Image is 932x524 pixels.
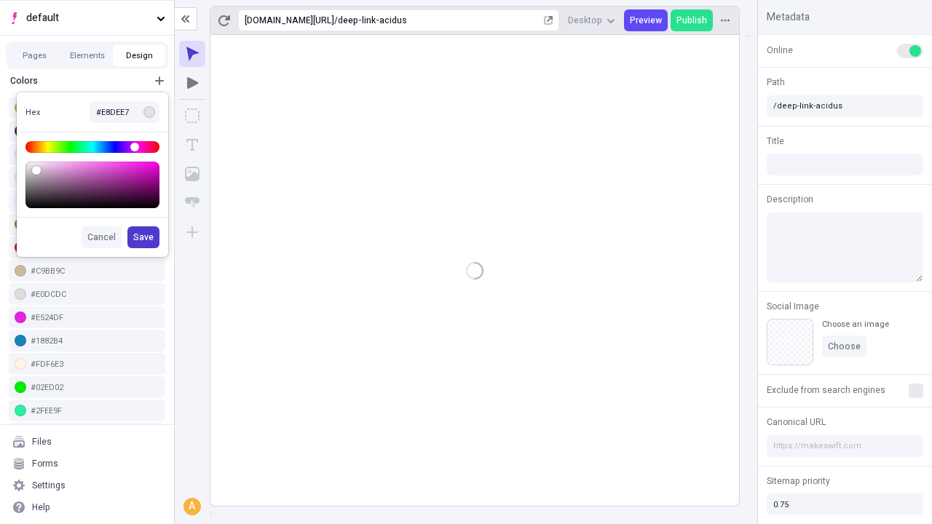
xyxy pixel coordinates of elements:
button: #E0DCDC [9,283,165,305]
span: Title [767,135,784,148]
button: #FBDFFA [9,143,165,165]
span: Desktop [568,15,602,26]
div: Hex [25,107,72,118]
span: Exclude from search engines [767,384,885,397]
button: #02ED02 [9,376,165,398]
span: Online [767,44,793,57]
button: Desktop [562,9,621,31]
div: / [334,15,338,26]
span: Canonical URL [767,416,826,429]
button: #98E4EC [9,423,165,445]
button: #769F0F [9,213,165,235]
div: A [185,499,200,514]
button: #DEAA4A [9,97,165,119]
button: #FDF6E3 [9,353,165,375]
button: Image [179,161,205,187]
span: Path [767,76,785,89]
div: deep-link-acidus [338,15,541,26]
span: default [26,10,151,26]
span: Choose [828,341,861,352]
div: Forms [32,458,58,469]
div: #02ED02 [31,382,159,393]
span: Preview [630,15,662,26]
span: Sitemap priority [767,475,830,488]
div: Files [32,436,52,448]
div: Settings [32,480,66,491]
button: #D6F4F5 [9,167,165,188]
span: Publish [676,15,707,26]
button: Preview [624,9,668,31]
span: Description [767,193,813,206]
button: Design [114,44,166,66]
button: Text [179,132,205,158]
button: Elements [61,44,114,66]
div: #E524DF [31,312,159,323]
button: Pages [9,44,61,66]
button: Save [127,226,159,248]
div: #C9BB9C [31,266,159,277]
button: Publish [671,9,713,31]
button: Choose [822,336,866,357]
div: Colors [9,74,145,88]
div: #2FEE9F [31,405,159,416]
div: #1882B4 [31,336,159,346]
span: Save [133,231,154,243]
button: #1882B4 [9,330,165,352]
button: #2FEE9F [9,400,165,421]
button: Button [179,190,205,216]
button: #C21E29 [9,237,165,258]
span: Social Image [767,300,819,313]
input: https://makeswift.com [767,435,923,457]
div: [URL][DOMAIN_NAME] [245,15,334,26]
button: #C9BB9C [9,260,165,282]
button: #E524DF [9,306,165,328]
span: Cancel [87,231,116,243]
button: #5C2848 [9,120,165,142]
div: Help [32,501,50,513]
button: Box [179,103,205,129]
div: #FDF6E3 [31,359,159,370]
div: #E0DCDC [31,289,159,300]
button: Cancel [82,226,122,248]
div: Choose an image [822,319,889,330]
button: #FEF5FC [9,190,165,212]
